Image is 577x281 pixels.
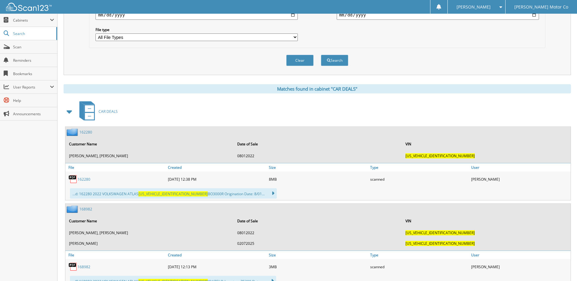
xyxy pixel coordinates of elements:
[402,215,570,227] th: VIN
[67,128,79,136] img: folder2.png
[65,251,166,259] a: File
[96,10,298,20] input: start
[234,228,402,238] td: 08012022
[66,228,234,238] td: [PERSON_NAME], [PERSON_NAME]
[13,44,54,50] span: Scan
[369,163,470,172] a: Type
[405,153,475,158] span: [US_VEHICLE_IDENTIFICATION_NUMBER]
[13,58,54,63] span: Reminders
[66,151,234,161] td: [PERSON_NAME], [PERSON_NAME]
[470,261,571,273] div: [PERSON_NAME]
[405,241,475,246] span: [US_VEHICLE_IDENTIFICATION_NUMBER]
[99,109,118,114] span: CAR DEALS
[13,18,50,23] span: Cabinets
[402,138,570,150] th: VIN
[166,261,267,273] div: [DATE] 12:13 PM
[13,98,54,103] span: Help
[470,163,571,172] a: User
[166,163,267,172] a: Created
[67,205,79,213] img: folder2.png
[405,230,475,235] span: [US_VEHICLE_IDENTIFICATION_NUMBER]
[79,206,92,212] a: 168982
[267,163,368,172] a: Size
[457,5,491,9] span: [PERSON_NAME]
[96,27,298,32] label: File type
[68,175,78,184] img: PDF.png
[234,138,402,150] th: Date of Sale
[13,71,54,76] span: Bookmarks
[70,188,277,199] div: ...d: 162280 2022 VOLKSWAGEN ATLAS BO3000R Origination Date: 8/01...
[547,252,577,281] iframe: Chat Widget
[68,262,78,271] img: PDF.png
[78,177,90,182] a: 162280
[369,173,470,185] div: scanned
[514,5,568,9] span: [PERSON_NAME] Motor Co
[64,84,571,93] div: Matches found in cabinet "CAR DEALS"
[138,191,208,196] span: [US_VEHICLE_IDENTIFICATION_NUMBER]
[234,238,402,248] td: 02072025
[267,173,368,185] div: 8MB
[267,261,368,273] div: 3MB
[369,251,470,259] a: Type
[76,99,118,123] a: CAR DEALS
[321,55,348,66] button: Search
[234,151,402,161] td: 08012022
[65,163,166,172] a: File
[369,261,470,273] div: scanned
[79,130,92,135] a: 162280
[286,55,314,66] button: Clear
[66,138,234,150] th: Customer Name
[470,173,571,185] div: [PERSON_NAME]
[470,251,571,259] a: User
[13,111,54,116] span: Announcements
[267,251,368,259] a: Size
[66,215,234,227] th: Customer Name
[234,215,402,227] th: Date of Sale
[13,31,53,36] span: Search
[66,238,234,248] td: [PERSON_NAME]
[166,251,267,259] a: Created
[166,173,267,185] div: [DATE] 12:38 PM
[78,264,90,269] a: 168982
[337,10,539,20] input: end
[13,85,50,90] span: User Reports
[6,3,52,11] img: scan123-logo-white.svg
